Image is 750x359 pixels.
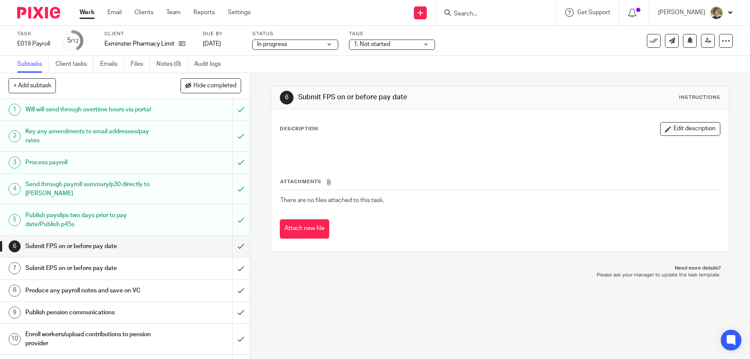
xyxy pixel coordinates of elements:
[25,306,157,319] h1: Publish pension communications
[279,265,720,272] p: Need more details?
[658,8,705,17] p: [PERSON_NAME]
[104,40,174,48] p: Exminster Pharmacy Limited
[354,41,390,47] span: 1. Not started
[280,219,329,239] button: Attach new file
[25,328,157,350] h1: Enroll workers/upload contributions to pension provider
[193,8,215,17] a: Reports
[9,262,21,274] div: 7
[280,179,321,184] span: Attachments
[577,9,610,15] span: Get Support
[193,83,236,89] span: Hide completed
[17,31,52,37] label: Task
[679,94,720,101] div: Instructions
[181,78,241,93] button: Hide completed
[80,8,95,17] a: Work
[131,56,150,73] a: Files
[104,31,192,37] label: Client
[9,130,21,142] div: 2
[25,262,157,275] h1: Submit EPS on or before pay date
[17,56,49,73] a: Subtasks
[280,91,294,104] div: 6
[9,78,56,93] button: + Add subtask
[9,307,21,319] div: 9
[298,93,518,102] h1: Submit FPS on or before pay date
[25,284,157,297] h1: Produce any payroll notes and save on VC
[25,156,157,169] h1: Process payroll
[280,126,318,132] p: Description
[203,41,221,47] span: [DATE]
[100,56,124,73] a: Emails
[9,104,21,116] div: 1
[228,8,251,17] a: Settings
[25,240,157,253] h1: Submit FPS on or before pay date
[135,8,153,17] a: Clients
[453,10,530,18] input: Search
[25,125,157,147] h1: Key any amendments to email addresses/pay rates
[349,31,435,37] label: Tags
[25,103,157,116] h1: Will will send through overtime hours via portal
[9,214,21,226] div: 5
[279,272,720,279] p: Please ask your manager to update the task template.
[107,8,122,17] a: Email
[55,56,94,73] a: Client tasks
[9,183,21,195] div: 4
[25,209,157,231] h1: Publish payslips two days prior to pay date/Publish p45s
[25,178,157,200] h1: Send through payroll summary/p30 directly to [PERSON_NAME]
[9,285,21,297] div: 8
[71,39,79,43] small: /12
[166,8,181,17] a: Team
[9,333,21,345] div: 10
[252,31,338,37] label: Status
[17,7,60,18] img: Pixie
[9,156,21,169] div: 3
[67,36,79,46] div: 5
[660,122,720,136] button: Edit description
[203,31,242,37] label: Due by
[194,56,227,73] a: Audit logs
[710,6,723,20] img: High%20Res%20Andrew%20Price%20Accountants_Poppy%20Jakes%20photography-1142.jpg
[17,40,52,48] div: E019 Payroll
[280,197,384,203] span: There are no files attached to this task.
[156,56,188,73] a: Notes (0)
[9,240,21,252] div: 6
[257,41,287,47] span: In progress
